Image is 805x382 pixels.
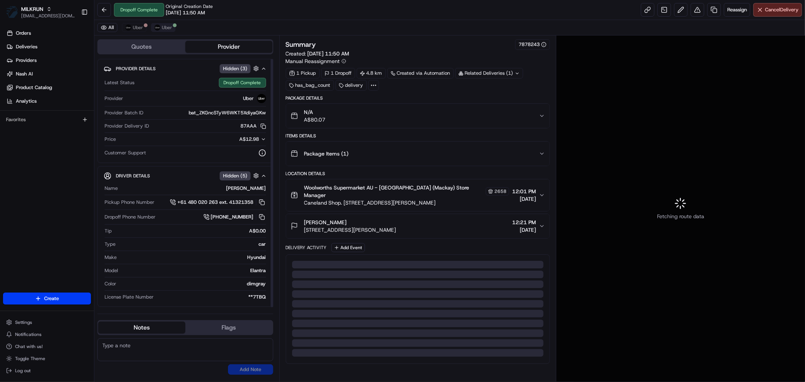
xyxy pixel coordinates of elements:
span: Original Creation Date [166,3,213,9]
span: Uber [133,25,143,31]
span: 12:21 PM [512,219,536,226]
div: 1 Pickup [286,68,320,79]
span: Manual Reassignment [286,57,340,65]
span: bat_ZKGncSTyW6WKT5XdiyaGKw [189,109,266,116]
span: Reassign [727,6,747,13]
h3: Summary [286,41,316,48]
button: [PERSON_NAME][STREET_ADDRESS][PERSON_NAME]12:21 PM[DATE] [286,214,549,238]
span: Log out [15,368,31,374]
span: License Plate Number [105,294,154,300]
span: Settings [15,319,32,325]
button: Uber [122,23,146,32]
span: Hidden ( 3 ) [223,65,247,72]
div: Package Details [286,95,550,101]
button: CancelDelivery [753,3,802,17]
button: Hidden (3) [220,64,261,73]
button: A$12.98 [200,136,266,143]
span: Woolworths Supermarket AU - [GEOGRAPHIC_DATA] (Mackay) Store Manager [304,184,484,199]
button: All [97,23,117,32]
div: Created via Automation [387,68,454,79]
span: [DATE] 11:50 AM [166,9,205,16]
span: Color [105,280,116,287]
span: Provider Details [116,66,155,72]
span: Model [105,267,118,274]
span: N/A [304,108,326,116]
div: 1 Dropoff [321,68,355,79]
span: Analytics [16,98,37,105]
button: Create [3,293,91,305]
div: Delivery Activity [286,245,327,251]
span: Package Items ( 1 ) [304,150,349,157]
button: Package Items (1) [286,142,549,166]
button: 7878243 [519,41,546,48]
span: Chat with us! [15,343,43,350]
a: [PHONE_NUMBER] [203,213,266,221]
button: Notes [98,322,185,334]
span: Dropoff Phone Number [105,214,155,220]
span: [DATE] [512,195,536,203]
span: Product Catalog [16,84,52,91]
button: +61 480 020 263 ext. 41321358 [170,198,266,206]
button: Add Event [331,243,365,252]
button: Log out [3,365,91,376]
button: Flags [185,322,272,334]
div: [PERSON_NAME] [121,185,266,192]
div: dimgray [119,280,266,287]
button: Provider DetailsHidden (3) [104,62,267,75]
span: Latest Status [105,79,134,86]
div: Favorites [3,114,91,126]
span: Tip [105,228,112,234]
span: Fetching route data [657,213,704,220]
a: Product Catalog [3,82,94,94]
img: uber-new-logo.jpeg [154,25,160,31]
div: delivery [336,80,367,91]
span: Notifications [15,331,42,337]
span: Provider Delivery ID [105,123,149,129]
a: Orders [3,27,94,39]
a: Analytics [3,95,94,107]
span: 2658 [494,188,506,194]
div: Hyundai [120,254,266,261]
span: Deliveries [16,43,37,50]
span: A$80.07 [304,116,326,123]
button: Quotes [98,41,185,53]
button: Driver DetailsHidden (5) [104,169,267,182]
div: Elantra [121,267,266,274]
span: Driver Details [116,173,150,179]
span: Nash AI [16,71,33,77]
button: Manual Reassignment [286,57,346,65]
button: MILKRUN [21,5,43,13]
span: Uber [243,95,254,102]
span: Type [105,241,115,248]
span: Caneland Shop. [STREET_ADDRESS][PERSON_NAME] [304,199,509,206]
span: Hidden ( 5 ) [223,173,247,179]
span: Pickup Phone Number [105,199,154,206]
button: Reassign [724,3,750,17]
span: Make [105,254,117,261]
a: Providers [3,54,94,66]
img: uber-new-logo.jpeg [125,25,131,31]
a: Deliveries [3,41,94,53]
a: Nash AI [3,68,94,80]
span: [PHONE_NUMBER] [211,214,254,220]
span: [PERSON_NAME] [304,219,347,226]
span: Price [105,136,116,143]
button: Hidden (5) [220,171,261,180]
div: Items Details [286,133,550,139]
button: Toggle Theme [3,353,91,364]
span: Toggle Theme [15,356,45,362]
div: 4.8 km [357,68,386,79]
span: Provider [105,95,123,102]
span: [DATE] 11:50 AM [308,50,349,57]
button: [EMAIL_ADDRESS][DOMAIN_NAME] [21,13,75,19]
button: Chat with us! [3,341,91,352]
button: MILKRUNMILKRUN[EMAIL_ADDRESS][DOMAIN_NAME] [3,3,78,21]
span: Customer Support [105,149,146,156]
img: uber-new-logo.jpeg [257,94,266,103]
span: 12:01 PM [512,188,536,195]
span: +61 480 020 263 ext. 41321358 [177,199,254,206]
